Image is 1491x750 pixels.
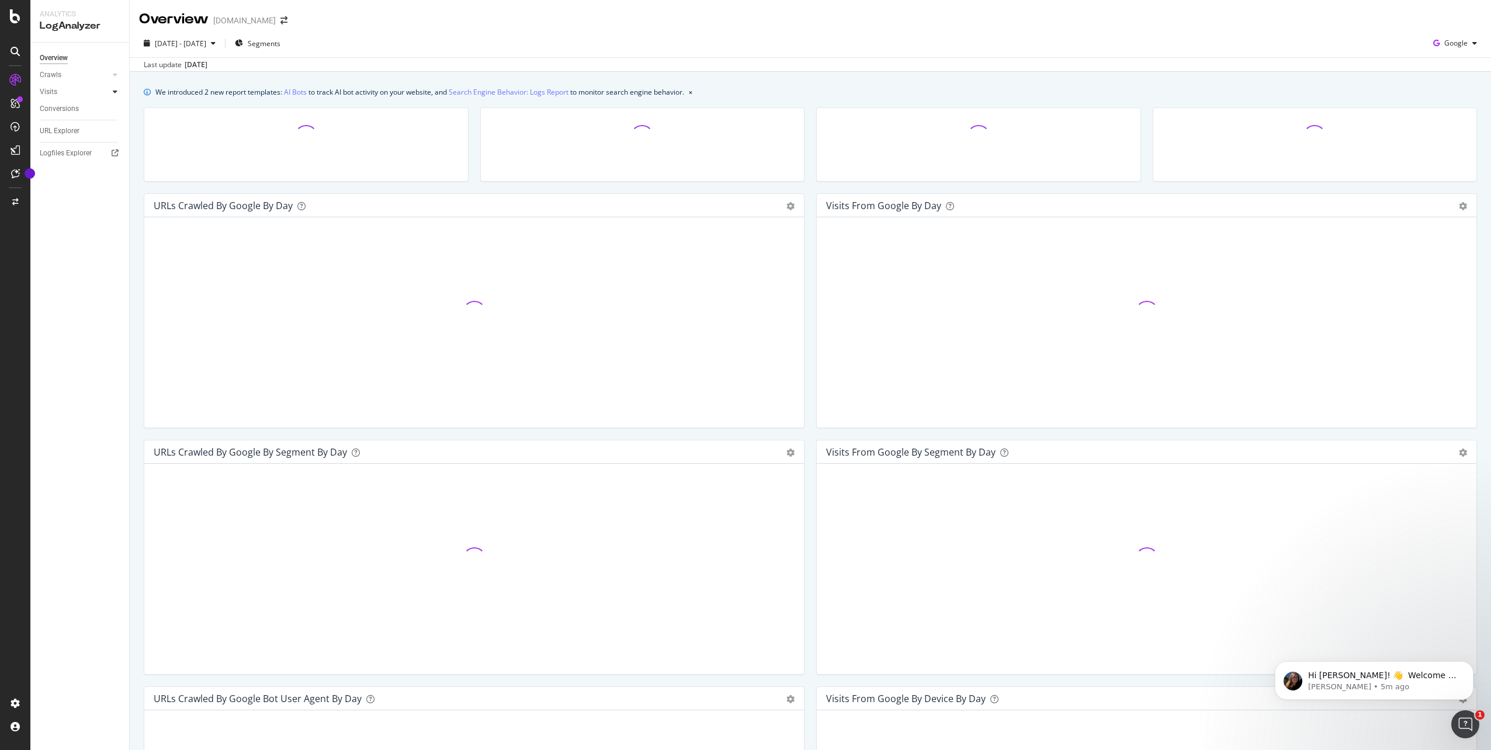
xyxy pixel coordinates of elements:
span: [DATE] - [DATE] [155,39,206,48]
a: Crawls [40,69,109,81]
div: Conversions [40,103,79,115]
span: Google [1444,38,1468,48]
div: gear [786,695,795,703]
a: URL Explorer [40,125,121,137]
div: Visits From Google By Device By Day [826,693,986,704]
div: We introduced 2 new report templates: to track AI bot activity on your website, and to monitor se... [155,86,684,98]
div: Crawls [40,69,61,81]
div: URLs Crawled by Google by day [154,200,293,211]
a: Overview [40,52,121,64]
div: gear [1459,449,1467,457]
div: Overview [139,9,209,29]
div: URLs Crawled by Google By Segment By Day [154,446,347,458]
a: Search Engine Behavior: Logs Report [449,86,568,98]
span: Segments [248,39,280,48]
iframe: Intercom notifications message [1257,637,1491,718]
div: Last update [144,60,207,70]
div: gear [786,449,795,457]
div: LogAnalyzer [40,19,120,33]
a: Conversions [40,103,121,115]
div: Overview [40,52,68,64]
iframe: Intercom live chat [1451,710,1479,738]
button: Segments [230,34,285,53]
div: info banner [144,86,1477,98]
div: Analytics [40,9,120,19]
div: gear [786,202,795,210]
button: Google [1428,34,1482,53]
a: Visits [40,86,109,98]
div: Visits from Google By Segment By Day [826,446,996,458]
button: [DATE] - [DATE] [139,34,220,53]
div: Tooltip anchor [25,168,35,179]
div: URL Explorer [40,125,79,137]
div: [DOMAIN_NAME] [213,15,276,26]
a: AI Bots [284,86,307,98]
div: [DATE] [185,60,207,70]
div: Logfiles Explorer [40,147,92,159]
button: close banner [686,84,695,100]
div: gear [1459,202,1467,210]
span: 1 [1475,710,1485,720]
div: URLs Crawled by Google bot User Agent By Day [154,693,362,704]
a: Logfiles Explorer [40,147,121,159]
div: Visits [40,86,57,98]
div: arrow-right-arrow-left [280,16,287,25]
div: Visits from Google by day [826,200,941,211]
